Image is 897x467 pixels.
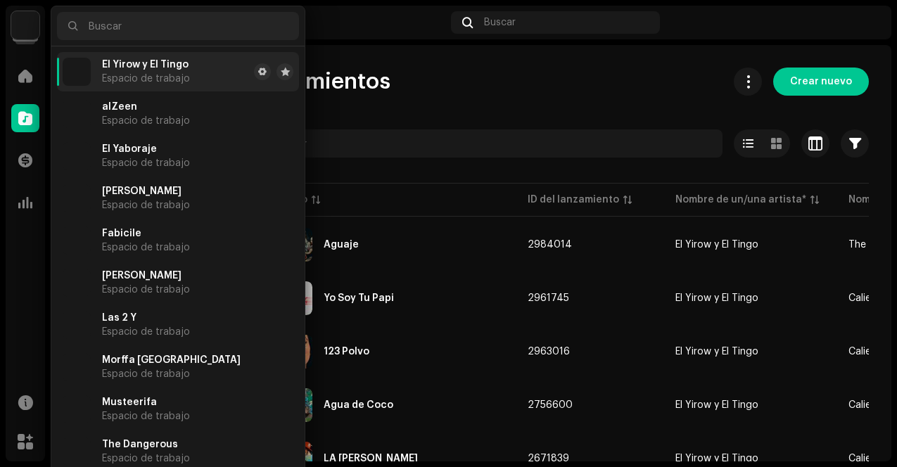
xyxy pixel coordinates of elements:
div: El Yirow y El Tingo [675,400,758,410]
img: bb000c00-5e0e-483e-ae43-580e9d876302 [852,11,874,34]
img: 4d5a508c-c80f-4d99-b7fb-82554657661d [63,58,91,86]
span: 2963016 [528,347,570,357]
span: El Yaboraje [102,143,157,155]
span: Espacio de trabajo [102,242,190,253]
button: Crear nuevo [773,68,869,96]
span: El Yirow y El Tingo [675,293,826,303]
span: 2671839 [528,454,569,463]
div: El Yirow y El Tingo [675,454,758,463]
input: Buscar [242,129,723,158]
span: Morffa Pa La Street [102,354,241,366]
span: Musteerifa [102,397,157,408]
span: Espacio de trabajo [102,200,190,211]
span: Espacio de trabajo [102,453,190,464]
img: 4d5a508c-c80f-4d99-b7fb-82554657661d [63,395,91,423]
span: Espacio de trabajo [102,284,190,295]
div: LA PAREJA PERFECTA [324,454,418,463]
div: Aguaje [324,240,359,250]
div: Agua de Coco [324,400,393,410]
span: Espacio de trabajo [102,326,190,338]
span: Fabicile [102,228,141,239]
img: 4d5a508c-c80f-4d99-b7fb-82554657661d [63,437,91,466]
img: 4d5a508c-c80f-4d99-b7fb-82554657661d [63,311,91,339]
span: El Yirow y El Tingo [675,454,826,463]
div: 123 Polvo [324,347,369,357]
span: Espacio de trabajo [102,73,190,84]
span: Espacio de trabajo [102,411,190,422]
span: Ferry Atocha [102,270,182,281]
span: 2984014 [528,240,572,250]
span: 2756600 [528,400,573,410]
input: Buscar [57,12,299,40]
span: Espacio de trabajo [102,115,190,127]
span: El Yirow y El Tingo [675,240,826,250]
img: 4d5a508c-c80f-4d99-b7fb-82554657661d [63,353,91,381]
div: ID del lanzamiento [528,193,619,207]
div: El Yirow y El Tingo [675,240,758,250]
span: El Yirow y El Tingo [675,347,826,357]
span: Espacio de trabajo [102,158,190,169]
img: 4d5a508c-c80f-4d99-b7fb-82554657661d [63,142,91,170]
span: The Dangerous [102,439,178,450]
div: Catálogo [236,17,445,28]
img: 4d5a508c-c80f-4d99-b7fb-82554657661d [63,100,91,128]
div: El Yirow y El Tingo [675,293,758,303]
span: 2961745 [528,293,569,303]
div: Yo Soy Tu Papi [324,293,394,303]
span: Crear nuevo [790,68,852,96]
span: Las 2 Y [102,312,136,324]
span: El Yirow y El Tingo [675,400,826,410]
div: El Yirow y El Tingo [675,347,758,357]
span: Buscar [484,17,516,28]
img: 4d5a508c-c80f-4d99-b7fb-82554657661d [11,11,39,39]
img: 4d5a508c-c80f-4d99-b7fb-82554657661d [63,226,91,255]
span: Espacio de trabajo [102,369,190,380]
img: 4d5a508c-c80f-4d99-b7fb-82554657661d [63,269,91,297]
img: 4d5a508c-c80f-4d99-b7fb-82554657661d [63,184,91,212]
div: Nombre de un/una artista* [675,193,806,207]
span: Lanzamientos [242,68,390,96]
span: El Yirow y El Tingo [102,59,189,70]
span: Ernesto El Maldito [102,186,182,197]
span: aIZeen [102,101,137,113]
